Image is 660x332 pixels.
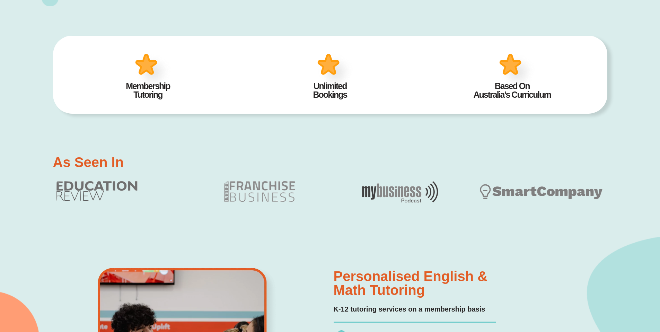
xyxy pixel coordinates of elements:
h2: K-12 tutoring services on a membership basis [334,304,604,315]
iframe: Chat Widget [541,254,660,332]
h2: Membership Tutoring [68,82,229,99]
h2: Unlimited Bookings [249,82,411,99]
h2: Based On Australia’s Curriculum [432,82,593,99]
h2: Personalised English & Math Tutoring [334,269,604,297]
h2: As Seen In [53,155,124,169]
